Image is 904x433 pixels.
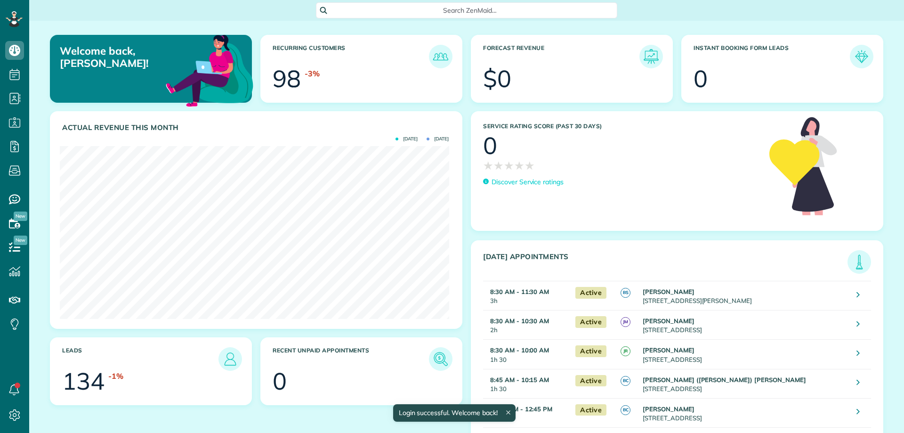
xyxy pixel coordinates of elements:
div: 134 [62,369,105,393]
strong: 10:45 AM - 12:45 PM [490,405,552,413]
span: JR [621,346,630,356]
span: Active [575,345,606,357]
span: [DATE] [427,137,449,141]
td: [STREET_ADDRESS] [640,369,849,398]
td: 1h 30 [483,340,571,369]
td: [STREET_ADDRESS] [640,310,849,340]
h3: Leads [62,347,218,371]
p: Welcome back, [PERSON_NAME]! [60,45,187,70]
span: Active [575,316,606,328]
div: -1% [108,371,123,382]
div: 0 [694,67,708,90]
strong: [PERSON_NAME] [643,317,694,325]
td: [STREET_ADDRESS][PERSON_NAME] [640,281,849,310]
h3: [DATE] Appointments [483,253,847,274]
strong: 8:30 AM - 10:30 AM [490,317,549,325]
p: Discover Service ratings [492,177,564,187]
img: icon_todays_appointments-901f7ab196bb0bea1936b74009e4eb5ffbc2d2711fa7634e0d609ed5ef32b18b.png [850,253,869,271]
span: BS [621,288,630,298]
span: BC [621,405,630,415]
h3: Forecast Revenue [483,45,639,68]
span: New [14,236,27,245]
span: ★ [483,157,493,174]
span: ★ [514,157,525,174]
strong: 8:45 AM - 10:15 AM [490,376,549,384]
span: ★ [525,157,535,174]
span: Active [575,287,606,299]
td: 1h 30 [483,369,571,398]
span: Active [575,375,606,387]
a: Discover Service ratings [483,177,564,187]
strong: [PERSON_NAME] ([PERSON_NAME]) [PERSON_NAME] [643,376,806,384]
td: 3h [483,281,571,310]
strong: [PERSON_NAME] [643,405,694,413]
h3: Actual Revenue this month [62,123,452,132]
img: icon_recurring_customers-cf858462ba22bcd05b5a5880d41d6543d210077de5bb9ebc9590e49fd87d84ed.png [431,47,450,66]
span: [DATE] [395,137,418,141]
div: $0 [483,67,511,90]
h3: Service Rating score (past 30 days) [483,123,760,130]
td: [STREET_ADDRESS] [640,398,849,427]
div: 0 [273,369,287,393]
td: [STREET_ADDRESS] [640,340,849,369]
img: dashboard_welcome-42a62b7d889689a78055ac9021e634bf52bae3f8056760290aed330b23ab8690.png [164,24,255,115]
strong: 8:30 AM - 10:00 AM [490,346,549,354]
div: Login successful. Welcome back! [393,404,515,422]
h3: Recent unpaid appointments [273,347,429,371]
h3: Instant Booking Form Leads [694,45,850,68]
img: icon_forecast_revenue-8c13a41c7ed35a8dcfafea3cbb826a0462acb37728057bba2d056411b612bbbe.png [642,47,661,66]
h3: Recurring Customers [273,45,429,68]
span: New [14,212,27,221]
td: 2h [483,398,571,427]
img: icon_leads-1bed01f49abd5b7fead27621c3d59655bb73ed531f8eeb49469d10e621d6b896.png [221,350,240,368]
span: Active [575,404,606,416]
img: icon_form_leads-04211a6a04a5b2264e4ee56bc0799ec3eb69b7e499cbb523a139df1d13a81ae0.png [852,47,871,66]
div: 0 [483,134,497,157]
strong: 8:30 AM - 11:30 AM [490,288,549,295]
strong: [PERSON_NAME] [643,346,694,354]
strong: [PERSON_NAME] [643,288,694,295]
span: JM [621,317,630,327]
td: 2h [483,310,571,340]
span: BC [621,376,630,386]
img: icon_unpaid_appointments-47b8ce3997adf2238b356f14209ab4cced10bd1f174958f3ca8f1d0dd7fffeee.png [431,350,450,368]
div: 98 [273,67,301,90]
span: ★ [504,157,514,174]
div: -3% [305,68,320,79]
span: ★ [493,157,504,174]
